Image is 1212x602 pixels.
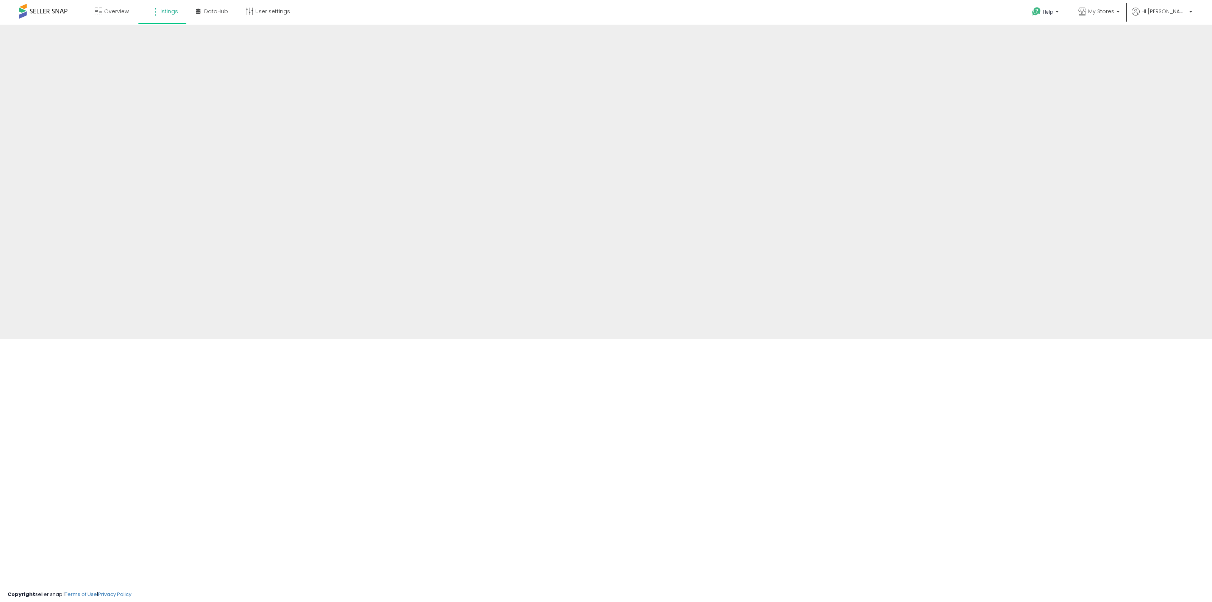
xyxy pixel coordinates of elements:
a: Help [1026,1,1066,25]
span: Help [1043,9,1053,15]
i: Get Help [1032,7,1041,16]
span: Hi [PERSON_NAME] [1142,8,1187,15]
span: My Stores [1088,8,1114,15]
span: Overview [104,8,129,15]
a: Hi [PERSON_NAME] [1132,8,1192,25]
span: Listings [158,8,178,15]
span: DataHub [204,8,228,15]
